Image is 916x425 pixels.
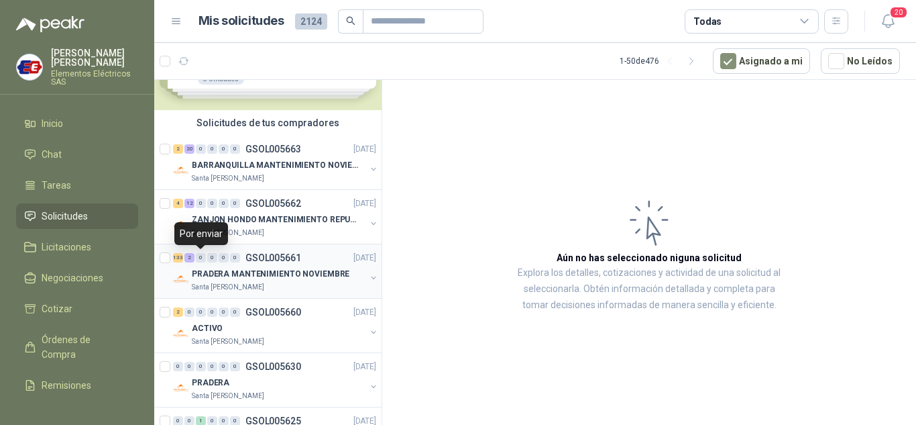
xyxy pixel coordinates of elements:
p: GSOL005663 [245,144,301,154]
span: Remisiones [42,378,91,393]
a: 2 20 0 0 0 0 GSOL005663[DATE] Company LogoBARRANQUILLA MANTENIMIENTO NOVIEMBRESanta [PERSON_NAME] [173,141,379,184]
p: Santa [PERSON_NAME] [192,336,264,347]
a: 4 12 0 0 0 0 GSOL005662[DATE] Company LogoZANJON HONDO MANTENIMIENTO REPUESTOSSanta [PERSON_NAME] [173,195,379,238]
img: Company Logo [173,271,189,287]
p: [DATE] [353,197,376,210]
button: No Leídos [821,48,900,74]
div: 0 [219,144,229,154]
div: 0 [230,308,240,317]
span: search [346,16,355,26]
span: Órdenes de Compra [42,332,125,362]
p: Santa [PERSON_NAME] [192,173,264,184]
div: 0 [184,308,194,317]
div: 0 [196,199,206,208]
h1: Mis solicitudes [198,11,284,31]
div: 0 [196,362,206,371]
p: BARRANQUILLA MANTENIMIENTO NOVIEMBRE [192,159,359,172]
div: 12 [184,199,194,208]
div: 0 [219,199,229,208]
div: 2 [184,253,194,263]
p: ZANJON HONDO MANTENIMIENTO REPUESTOS [192,214,359,226]
p: ACTIVO [192,322,223,335]
p: [DATE] [353,143,376,156]
p: GSOL005630 [245,362,301,371]
a: Tareas [16,173,138,198]
a: 133 2 0 0 0 0 GSOL005661[DATE] Company LogoPRADERA MANTENIMIENTO NOVIEMBRESanta [PERSON_NAME] [173,250,379,293]
p: Santa [PERSON_NAME] [192,228,264,238]
img: Company Logo [173,217,189,233]
div: 1 - 50 de 476 [620,50,702,72]
span: Solicitudes [42,209,88,224]
p: GSOL005662 [245,199,301,208]
p: [DATE] [353,361,376,373]
a: Inicio [16,111,138,136]
div: 0 [196,308,206,317]
a: 2 0 0 0 0 0 GSOL005660[DATE] Company LogoACTIVOSanta [PERSON_NAME] [173,304,379,347]
div: 4 [173,199,183,208]
span: Tareas [42,178,71,193]
a: Negociaciones [16,265,138,291]
div: Todas [693,14,722,29]
p: [PERSON_NAME] [PERSON_NAME] [51,48,138,67]
button: Asignado a mi [713,48,810,74]
span: Cotizar [42,301,72,316]
div: 2 [173,308,183,317]
p: [DATE] [353,252,376,265]
a: 0 0 0 0 0 0 GSOL005630[DATE] Company LogoPRADERASanta [PERSON_NAME] [173,359,379,402]
div: Por enviar [174,222,228,245]
h3: Aún no has seleccionado niguna solicitud [557,250,742,265]
span: Licitaciones [42,240,91,254]
p: GSOL005660 [245,308,301,317]
p: Elementos Eléctricos SAS [51,70,138,86]
span: 2124 [295,13,327,30]
div: 0 [207,362,217,371]
div: 0 [207,253,217,263]
div: 0 [196,253,206,263]
div: 0 [184,362,194,371]
a: Licitaciones [16,234,138,260]
div: Solicitudes de tus compradores [154,110,382,136]
p: GSOL005661 [245,253,301,263]
p: Santa [PERSON_NAME] [192,391,264,402]
span: Inicio [42,116,63,131]
p: [DATE] [353,306,376,319]
div: 0 [219,362,229,371]
div: 2 [173,144,183,154]
div: 0 [219,253,229,263]
div: 0 [230,362,240,371]
a: Cotizar [16,296,138,322]
a: Remisiones [16,373,138,398]
p: PRADERA [192,377,229,389]
div: 0 [230,253,240,263]
div: 0 [207,308,217,317]
p: Explora los detalles, cotizaciones y actividad de una solicitud al seleccionarla. Obtén informaci... [516,265,782,314]
p: Santa [PERSON_NAME] [192,282,264,293]
img: Company Logo [17,54,42,80]
div: 133 [173,253,183,263]
img: Company Logo [173,162,189,179]
div: 20 [184,144,194,154]
img: Company Logo [173,326,189,342]
div: 0 [196,144,206,154]
div: 0 [207,144,217,154]
a: Solicitudes [16,203,138,229]
a: Chat [16,142,138,167]
span: 20 [889,6,908,19]
p: PRADERA MANTENIMIENTO NOVIEMBRE [192,268,349,281]
a: Órdenes de Compra [16,327,138,367]
span: Chat [42,147,62,162]
img: Company Logo [173,380,189,396]
div: 0 [230,199,240,208]
button: 20 [876,9,900,34]
span: Negociaciones [42,271,103,285]
div: 0 [219,308,229,317]
div: 0 [207,199,217,208]
div: 0 [230,144,240,154]
div: 0 [173,362,183,371]
img: Logo peakr [16,16,84,32]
